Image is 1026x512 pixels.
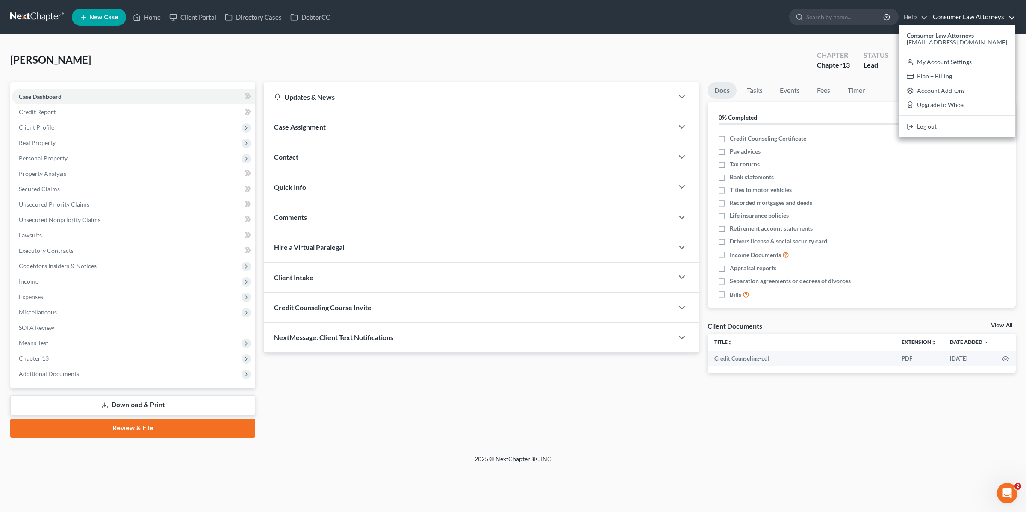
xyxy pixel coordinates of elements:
div: 2025 © NextChapterBK, INC [269,455,757,470]
a: My Account Settings [899,55,1015,69]
span: Executory Contracts [19,247,74,254]
span: New Case [89,14,118,21]
span: Property Analysis [19,170,66,177]
a: Executory Contracts [12,243,255,258]
span: 2 [1014,483,1021,490]
span: Pay advices [730,147,761,156]
span: Hire a Virtual Paralegal [274,243,344,251]
div: Chapter [817,60,850,70]
span: Real Property [19,139,56,146]
i: unfold_more [931,340,936,345]
a: Unsecured Nonpriority Claims [12,212,255,228]
td: Credit Counseling-pdf [708,351,895,366]
i: unfold_more [728,340,733,345]
a: Help [899,9,928,25]
span: Client Profile [19,124,54,131]
a: Upgrade to Whoa [899,98,1015,112]
span: Quick Info [274,183,306,191]
a: Extensionunfold_more [902,339,936,345]
span: Comments [274,213,307,221]
strong: Consumer Law Attorneys [907,32,974,39]
a: Directory Cases [221,9,286,25]
a: Consumer Law Attorneys [929,9,1015,25]
a: Docs [708,82,737,99]
span: Recorded mortgages and deeds [730,198,812,207]
div: Lead [864,60,889,70]
span: Bank statements [730,173,774,181]
span: Codebtors Insiders & Notices [19,262,97,269]
a: Credit Report [12,104,255,120]
td: PDF [895,351,943,366]
input: Search by name... [806,9,884,25]
span: NextMessage: Client Text Notifications [274,333,393,341]
div: Client Documents [708,321,762,330]
a: Account Add-Ons [899,83,1015,98]
span: Secured Claims [19,185,60,192]
span: Unsecured Nonpriority Claims [19,216,100,223]
span: Income Documents [730,251,781,259]
div: Status [864,50,889,60]
a: Home [129,9,165,25]
span: Lawsuits [19,231,42,239]
a: SOFA Review [12,320,255,335]
div: Consumer Law Attorneys [899,25,1015,137]
a: Review & File [10,419,255,438]
span: Separation agreements or decrees of divorces [730,277,851,285]
span: Income [19,278,38,285]
i: expand_more [983,340,988,345]
span: Case Assignment [274,123,326,131]
span: Credit Counseling Course Invite [274,303,371,311]
span: Unsecured Priority Claims [19,201,89,208]
strong: 0% Completed [719,114,757,121]
span: Contact [274,153,298,161]
a: Secured Claims [12,181,255,197]
span: Credit Counseling Certificate [730,134,806,143]
a: Timer [841,82,872,99]
span: Life insurance policies [730,211,789,220]
a: View All [991,323,1012,329]
span: Retirement account statements [730,224,813,233]
a: Log out [899,119,1015,134]
span: Personal Property [19,154,68,162]
span: Expenses [19,293,43,300]
span: Case Dashboard [19,93,62,100]
span: Credit Report [19,108,56,115]
span: Miscellaneous [19,308,57,316]
span: SOFA Review [19,324,54,331]
td: [DATE] [943,351,995,366]
a: Tasks [740,82,769,99]
span: Appraisal reports [730,264,776,272]
span: Chapter 13 [19,355,49,362]
span: Additional Documents [19,370,79,377]
a: Client Portal [165,9,221,25]
span: Titles to motor vehicles [730,186,792,194]
a: Unsecured Priority Claims [12,197,255,212]
span: Bills [730,290,741,299]
a: Case Dashboard [12,89,255,104]
span: [EMAIL_ADDRESS][DOMAIN_NAME] [907,38,1007,46]
a: Download & Print [10,395,255,415]
a: Property Analysis [12,166,255,181]
span: Means Test [19,339,48,346]
span: Client Intake [274,273,313,281]
a: Date Added expand_more [950,339,988,345]
div: Chapter [817,50,850,60]
a: DebtorCC [286,9,334,25]
span: Tax returns [730,160,760,169]
span: [PERSON_NAME] [10,53,91,66]
a: Events [773,82,807,99]
span: Drivers license & social security card [730,237,827,246]
iframe: Intercom live chat [997,483,1017,503]
span: 13 [842,61,850,69]
a: Titleunfold_more [714,339,733,345]
div: Updates & News [274,92,663,101]
a: Plan + Billing [899,69,1015,83]
a: Fees [810,82,837,99]
a: Lawsuits [12,228,255,243]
